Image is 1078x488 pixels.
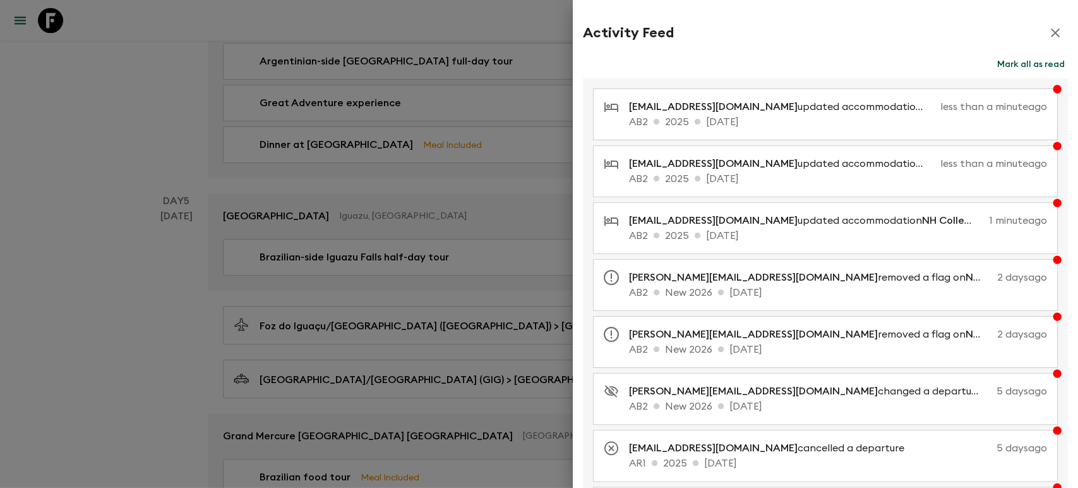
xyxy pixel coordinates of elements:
span: [EMAIL_ADDRESS][DOMAIN_NAME] [629,159,798,169]
span: [EMAIL_ADDRESS][DOMAIN_NAME] [629,443,798,453]
p: AB2 New 2026 [DATE] [629,285,1047,300]
h2: Activity Feed [583,25,674,41]
p: less than a minute ago [940,99,1047,114]
p: AB2 2025 [DATE] [629,171,1047,186]
span: [PERSON_NAME][EMAIL_ADDRESS][DOMAIN_NAME] [629,272,878,283]
p: updated accommodation [629,156,935,171]
button: Mark all as read [994,56,1068,73]
p: 5 days ago [997,384,1047,399]
p: 2 days ago [997,270,1047,285]
p: 2 days ago [997,327,1047,342]
span: [PERSON_NAME][EMAIL_ADDRESS][DOMAIN_NAME] [629,386,878,396]
span: [PERSON_NAME][EMAIL_ADDRESS][DOMAIN_NAME] [629,329,878,339]
p: less than a minute ago [940,156,1047,171]
p: AB2 2025 [DATE] [629,228,1047,243]
p: updated accommodation [629,213,985,228]
p: changed a departure visibility to draft [629,384,991,399]
p: updated accommodation [629,99,935,114]
p: removed a flag on [629,270,992,285]
p: AR1 2025 [DATE] [629,456,1047,471]
span: [EMAIL_ADDRESS][DOMAIN_NAME] [629,102,798,112]
p: cancelled a departure [629,441,914,456]
p: 5 days ago [919,441,1047,456]
p: AB2 New 2026 [DATE] [629,342,1047,357]
p: 1 minute ago [990,213,1047,228]
span: [EMAIL_ADDRESS][DOMAIN_NAME] [629,216,798,226]
p: AB2 2025 [DATE] [629,114,1047,130]
p: removed a flag on [629,327,992,342]
p: AB2 New 2026 [DATE] [629,399,1047,414]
